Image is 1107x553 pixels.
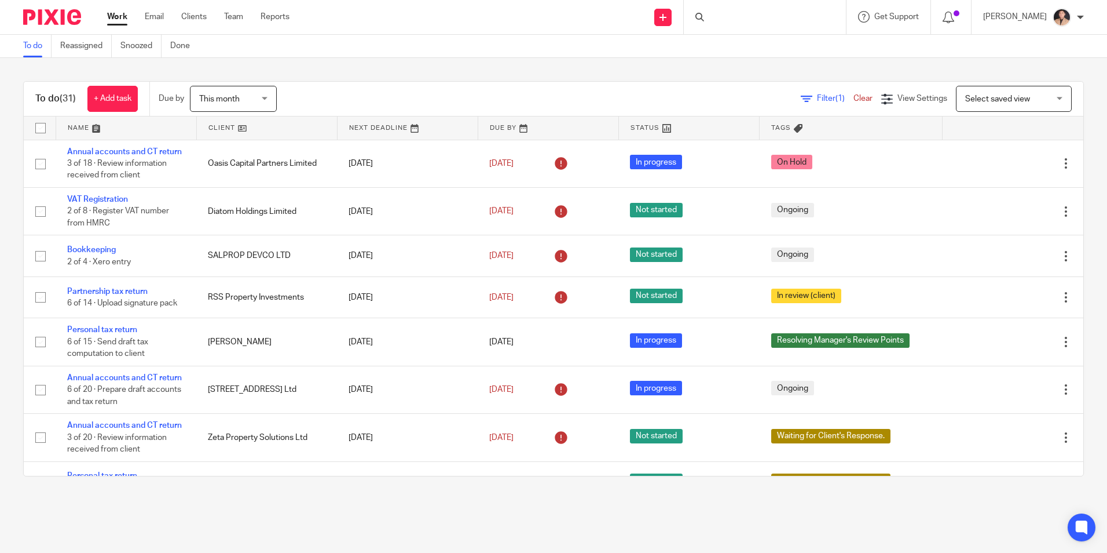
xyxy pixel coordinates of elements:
[120,35,162,57] a: Snoozed
[771,289,841,303] span: In review (client)
[261,11,289,23] a: Reports
[196,140,337,187] td: Oasis Capital Partners Limited
[630,474,683,488] span: Not started
[771,203,814,217] span: Ongoing
[67,208,169,228] span: 2 of 8 · Register VAT number from HMRC
[337,461,478,503] td: [DATE]
[107,11,127,23] a: Work
[35,93,76,105] h1: To do
[196,187,337,235] td: Diatom Holdings Limited
[67,385,181,406] span: 6 of 20 · Prepare draft accounts and tax return
[23,35,52,57] a: To do
[771,125,791,131] span: Tags
[835,94,845,103] span: (1)
[630,155,682,169] span: In progress
[337,187,478,235] td: [DATE]
[489,434,514,442] span: [DATE]
[771,155,812,169] span: On Hold
[337,366,478,413] td: [DATE]
[489,338,514,346] span: [DATE]
[67,374,182,382] a: Annual accounts and CT return
[87,86,138,112] a: + Add task
[965,95,1030,103] span: Select saved view
[67,288,148,296] a: Partnership tax return
[196,461,337,503] td: [PERSON_NAME]
[337,318,478,366] td: [DATE]
[897,94,947,103] span: View Settings
[67,258,131,266] span: 2 of 4 · Xero entry
[170,35,199,57] a: Done
[489,385,514,394] span: [DATE]
[337,140,478,187] td: [DATE]
[67,421,182,430] a: Annual accounts and CT return
[337,414,478,461] td: [DATE]
[771,429,890,443] span: Waiting for Client's Response.
[771,381,814,395] span: Ongoing
[337,276,478,318] td: [DATE]
[224,11,243,23] a: Team
[60,35,112,57] a: Reassigned
[630,289,683,303] span: Not started
[771,248,814,262] span: Ongoing
[60,94,76,103] span: (31)
[630,248,683,262] span: Not started
[67,434,167,454] span: 3 of 20 · Review information received from client
[771,333,910,348] span: Resolving Manager's Review Points
[196,318,337,366] td: [PERSON_NAME]
[181,11,207,23] a: Clients
[199,95,240,103] span: This month
[67,148,182,156] a: Annual accounts and CT return
[630,203,683,217] span: Not started
[489,159,514,168] span: [DATE]
[67,472,137,480] a: Personal tax return
[853,94,873,103] a: Clear
[1053,8,1071,27] img: Nikhil%20(2).jpg
[630,381,682,395] span: In progress
[67,299,177,307] span: 6 of 14 · Upload signature pack
[983,11,1047,23] p: [PERSON_NAME]
[196,235,337,276] td: SALPROP DEVCO LTD
[145,11,164,23] a: Email
[67,326,137,334] a: Personal tax return
[23,9,81,25] img: Pixie
[630,429,683,443] span: Not started
[67,246,116,254] a: Bookkeeping
[630,333,682,348] span: In progress
[489,252,514,260] span: [DATE]
[771,474,890,488] span: Waiting for Client's Response.
[196,414,337,461] td: Zeta Property Solutions Ltd
[489,293,514,301] span: [DATE]
[67,338,148,358] span: 6 of 15 · Send draft tax computation to client
[159,93,184,104] p: Due by
[874,13,919,21] span: Get Support
[196,276,337,318] td: RSS Property Investments
[817,94,853,103] span: Filter
[196,366,337,413] td: [STREET_ADDRESS] Ltd
[489,208,514,216] span: [DATE]
[67,159,167,180] span: 3 of 18 · Review information received from client
[67,195,128,203] a: VAT Registration
[337,235,478,276] td: [DATE]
